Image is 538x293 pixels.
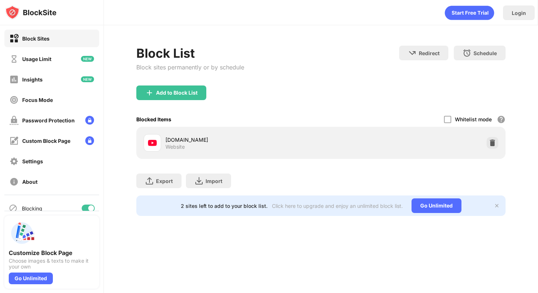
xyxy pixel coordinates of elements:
img: settings-off.svg [9,157,19,166]
img: new-icon.svg [81,76,94,82]
img: favicons [148,138,157,147]
div: Focus Mode [22,97,53,103]
img: time-usage-off.svg [9,54,19,64]
img: new-icon.svg [81,56,94,62]
div: 2 sites left to add to your block list. [181,203,268,209]
div: Import [206,178,222,184]
div: Schedule [473,50,497,56]
div: Login [512,10,526,16]
div: animation [445,5,494,20]
img: about-off.svg [9,177,19,186]
div: Block Sites [22,35,50,42]
img: lock-menu.svg [85,136,94,145]
div: Whitelist mode [455,116,492,122]
div: Redirect [419,50,440,56]
div: Blocking [22,205,42,212]
img: lock-menu.svg [85,116,94,125]
div: Blocked Items [136,116,171,122]
div: Block List [136,46,244,61]
div: Add to Block List [156,90,198,96]
img: x-button.svg [494,203,500,209]
img: password-protection-off.svg [9,116,19,125]
img: push-custom-page.svg [9,220,35,246]
div: [DOMAIN_NAME] [165,136,321,144]
div: Custom Block Page [22,138,70,144]
img: insights-off.svg [9,75,19,84]
img: logo-blocksite.svg [5,5,56,20]
img: customize-block-page-off.svg [9,136,19,145]
div: Click here to upgrade and enjoy an unlimited block list. [272,203,403,209]
div: Website [165,144,185,150]
div: Insights [22,76,43,83]
div: Customize Block Page [9,249,95,256]
div: Password Protection [22,117,75,123]
div: Block sites permanently or by schedule [136,64,244,71]
div: Go Unlimited [412,198,461,213]
img: blocking-icon.svg [9,204,17,213]
div: Usage Limit [22,56,51,62]
img: focus-off.svg [9,95,19,104]
div: Choose images & texts to make it your own [9,258,95,270]
div: Go Unlimited [9,273,53,284]
div: Settings [22,158,43,164]
img: block-on.svg [9,34,19,43]
div: About [22,179,38,185]
div: Export [156,178,173,184]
